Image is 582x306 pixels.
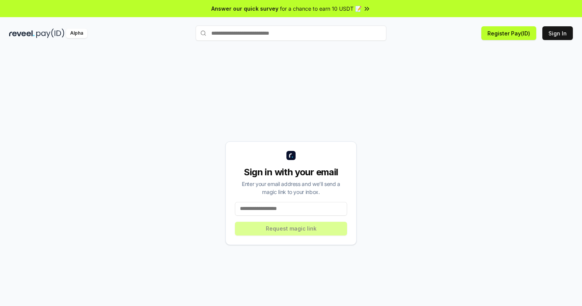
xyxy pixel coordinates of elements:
div: Enter your email address and we’ll send a magic link to your inbox. [235,180,347,196]
div: Alpha [66,29,87,38]
img: logo_small [286,151,296,160]
img: reveel_dark [9,29,35,38]
span: for a chance to earn 10 USDT 📝 [280,5,362,13]
button: Sign In [542,26,573,40]
button: Register Pay(ID) [481,26,536,40]
span: Answer our quick survey [211,5,278,13]
img: pay_id [36,29,64,38]
div: Sign in with your email [235,166,347,178]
